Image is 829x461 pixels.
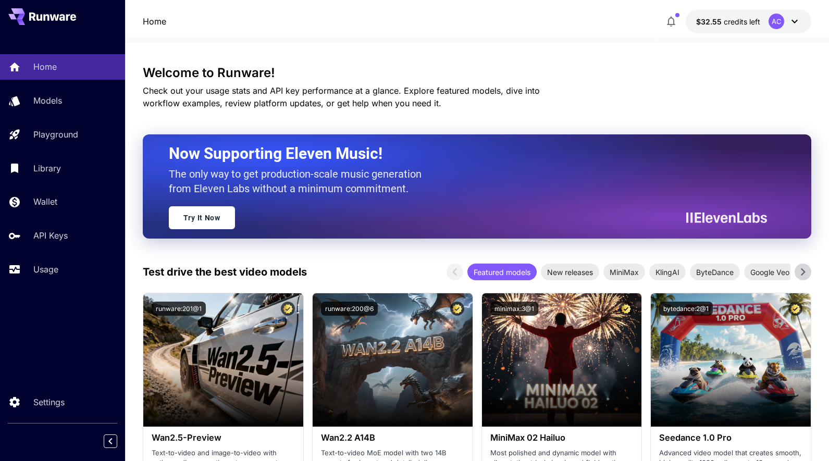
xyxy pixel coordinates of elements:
p: The only way to get production-scale music generation from Eleven Labs without a minimum commitment. [169,167,429,196]
button: Certified Model – Vetted for best performance and includes a commercial license. [450,302,464,316]
p: Test drive the best video models [143,264,307,280]
a: Try It Now [169,206,235,229]
button: Certified Model – Vetted for best performance and includes a commercial license. [281,302,295,316]
div: New releases [541,264,599,280]
a: Home [143,15,166,28]
div: AC [769,14,784,29]
span: $32.55 [696,17,724,26]
button: minimax:3@1 [490,302,538,316]
div: Featured models [467,264,537,280]
nav: breadcrumb [143,15,166,28]
span: MiniMax [603,267,645,278]
span: Check out your usage stats and API key performance at a glance. Explore featured models, dive int... [143,85,540,108]
h3: MiniMax 02 Hailuo [490,433,634,443]
img: alt [482,293,642,427]
p: Wallet [33,195,57,208]
button: runware:200@6 [321,302,378,316]
span: credits left [724,17,760,26]
h2: Now Supporting Eleven Music! [169,144,759,164]
h3: Wan2.2 A14B [321,433,464,443]
button: $32.54699AC [686,9,811,33]
button: bytedance:2@1 [659,302,713,316]
img: alt [313,293,473,427]
p: Home [33,60,57,73]
div: MiniMax [603,264,645,280]
p: Playground [33,128,78,141]
span: Featured models [467,267,537,278]
p: Settings [33,396,65,408]
div: Google Veo [744,264,796,280]
p: Usage [33,263,58,276]
img: alt [651,293,811,427]
h3: Wan2.5-Preview [152,433,295,443]
button: Collapse sidebar [104,434,117,448]
button: Certified Model – Vetted for best performance and includes a commercial license. [788,302,802,316]
h3: Seedance 1.0 Pro [659,433,802,443]
div: ByteDance [690,264,740,280]
span: Google Veo [744,267,796,278]
span: ByteDance [690,267,740,278]
p: API Keys [33,229,68,242]
button: runware:201@1 [152,302,206,316]
p: Library [33,162,61,175]
button: Certified Model – Vetted for best performance and includes a commercial license. [619,302,633,316]
span: KlingAI [649,267,686,278]
span: New releases [541,267,599,278]
p: Models [33,94,62,107]
div: KlingAI [649,264,686,280]
img: alt [143,293,303,427]
h3: Welcome to Runware! [143,66,811,80]
div: Collapse sidebar [112,432,125,451]
div: $32.54699 [696,16,760,27]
